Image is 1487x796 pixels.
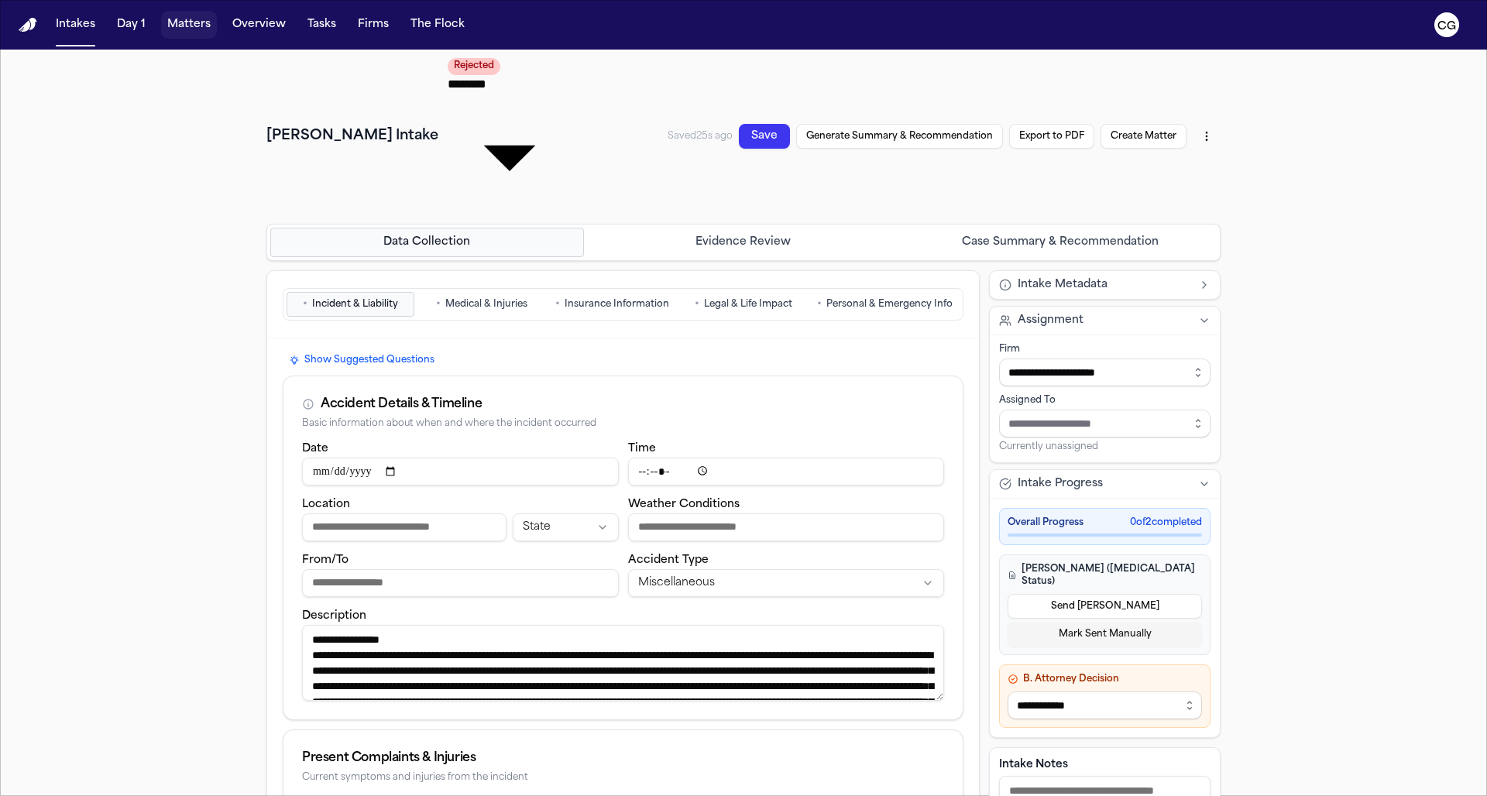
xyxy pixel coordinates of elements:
[1008,594,1202,619] button: Send [PERSON_NAME]
[999,394,1211,407] div: Assigned To
[628,458,945,485] input: Incident time
[999,410,1211,437] input: Assign to staff member
[565,298,669,311] span: Insurance Information
[1008,622,1202,647] button: Mark Sent Manually
[417,292,545,317] button: Go to Medical & Injuries
[796,124,1003,149] button: Generate Summary & Recommendation
[695,297,699,312] span: •
[287,292,414,317] button: Go to Incident & Liability
[999,757,1211,773] label: Intake Notes
[50,11,101,39] button: Intakes
[226,11,292,39] button: Overview
[628,443,656,455] label: Time
[404,11,471,39] button: The Flock
[161,11,217,39] button: Matters
[301,11,342,39] button: Tasks
[990,470,1220,498] button: Intake Progress
[19,18,37,33] a: Home
[445,298,527,311] span: Medical & Injuries
[302,499,350,510] label: Location
[302,625,944,701] textarea: Incident description
[903,228,1217,257] button: Go to Case Summary & Recommendation step
[1018,476,1103,492] span: Intake Progress
[628,499,740,510] label: Weather Conditions
[436,297,441,312] span: •
[352,11,395,39] button: Firms
[739,124,790,149] button: Save
[999,359,1211,386] input: Select firm
[111,11,152,39] button: Day 1
[321,395,482,413] div: Accident Details & Timeline
[19,18,37,33] img: Finch Logo
[1009,124,1094,149] button: Export to PDF
[312,298,398,311] span: Incident & Liability
[1130,516,1202,529] span: 0 of 2 completed
[302,569,619,597] input: From/To destination
[826,298,953,311] span: Personal & Emergency Info
[990,271,1220,299] button: Intake Metadata
[555,297,560,312] span: •
[548,292,676,317] button: Go to Insurance Information
[513,513,618,541] button: Incident state
[302,749,944,767] div: Present Complaints & Injuries
[817,297,822,312] span: •
[704,298,792,311] span: Legal & Life Impact
[587,228,901,257] button: Go to Evidence Review step
[270,228,584,257] button: Go to Data Collection step
[810,292,960,317] button: Go to Personal & Emergency Info
[303,297,307,312] span: •
[1193,122,1221,150] button: More actions
[448,58,500,75] span: Rejected
[1018,277,1108,293] span: Intake Metadata
[999,441,1098,453] span: Currently unassigned
[999,343,1211,355] div: Firm
[1101,124,1187,149] button: Create Matter
[1008,673,1202,685] h4: B. Attorney Decision
[302,554,349,566] label: From/To
[302,443,328,455] label: Date
[283,351,441,369] button: Show Suggested Questions
[1018,313,1083,328] span: Assignment
[448,56,572,218] div: Update intake status
[1008,563,1202,588] h4: [PERSON_NAME] ([MEDICAL_DATA] Status)
[1008,516,1083,529] span: Overall Progress
[302,772,944,784] div: Current symptoms and injuries from the incident
[266,125,438,147] h1: [PERSON_NAME] Intake
[679,292,807,317] button: Go to Legal & Life Impact
[302,513,507,541] input: Incident location
[990,307,1220,335] button: Assignment
[270,228,1217,257] nav: Intake steps
[628,513,945,541] input: Weather conditions
[302,418,944,430] div: Basic information about when and where the incident occurred
[302,610,366,622] label: Description
[302,458,619,485] input: Incident date
[628,554,709,566] label: Accident Type
[668,132,733,141] span: Saved 25s ago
